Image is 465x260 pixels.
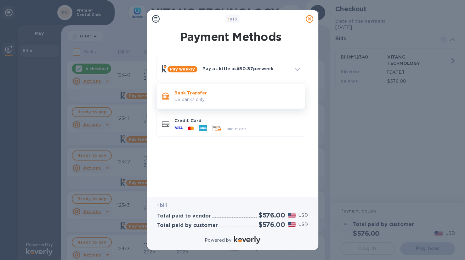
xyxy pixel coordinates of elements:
p: Credit Card [174,117,300,124]
h3: Total paid by customer [157,223,218,229]
p: Bank Transfer [174,90,300,96]
h2: $576.00 [258,221,285,229]
p: USD [298,212,308,219]
img: USD [288,213,296,218]
h3: Total paid to vendor [157,213,211,219]
h2: $576.00 [258,211,285,219]
p: US banks only. [174,96,300,103]
p: Pay as little as $50.87 per week [202,65,290,72]
img: USD [288,222,296,227]
span: and more... [226,126,249,131]
b: of 3 [228,17,237,21]
p: Powered by [205,237,231,244]
p: USD [298,221,308,228]
img: Logo [234,236,260,244]
b: Pay weekly [170,67,195,71]
span: 1 [228,17,230,21]
b: 1 bill [157,203,167,208]
h1: Payment Methods [155,30,306,43]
